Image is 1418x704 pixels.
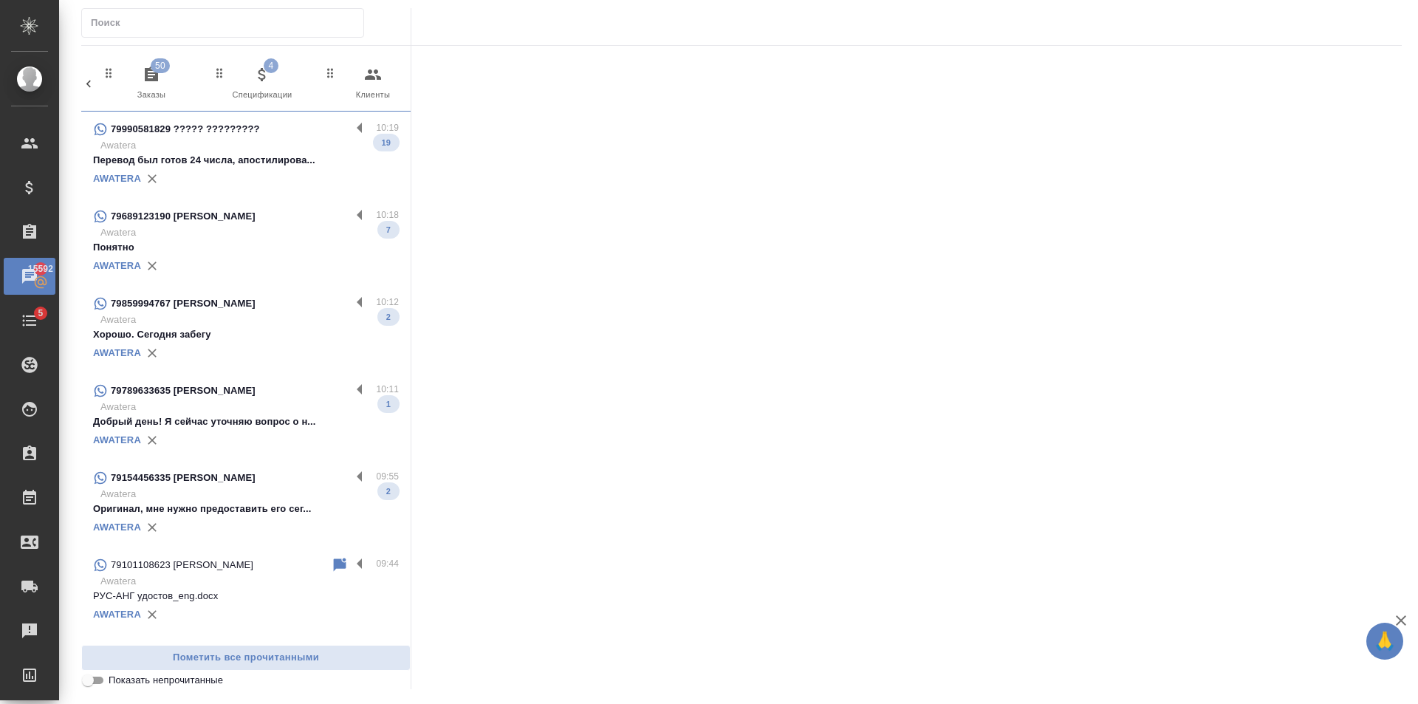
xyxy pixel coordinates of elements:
[93,522,141,533] a: AWATERA
[100,225,399,240] p: Awatera
[81,199,411,286] div: 79689123190 [PERSON_NAME]10:18AwateraПонятно7AWATERA
[93,609,141,620] a: AWATERA
[93,589,399,604] p: РУС-АНГ удостов_eng.docx
[102,66,116,80] svg: Зажми и перетащи, чтобы поменять порядок вкладок
[264,58,278,73] span: 4
[213,66,312,102] span: Спецификации
[81,112,411,199] div: 79990581829 ????? ?????????10:19AwateraПеревод был готов 24 числа, апостилирова...19AWATERA
[111,471,256,485] p: 79154456335 [PERSON_NAME]
[331,556,349,574] div: Пометить непрочитанным
[81,645,411,671] button: Пометить все прочитанными
[100,138,399,153] p: Awatera
[141,604,163,626] button: Удалить привязку
[93,260,141,271] a: AWATERA
[323,66,338,80] svg: Зажми и перетащи, чтобы поменять порядок вкладок
[19,262,62,276] span: 15592
[111,383,256,398] p: 79789633635 [PERSON_NAME]
[376,295,399,310] p: 10:12
[377,484,400,499] span: 2
[93,173,141,184] a: AWATERA
[100,487,399,502] p: Awatera
[376,643,399,658] p: 09:36
[29,306,52,321] span: 5
[93,414,399,429] p: Добрый день! Я сейчас уточняю вопрос о н...
[100,574,399,589] p: Awatera
[213,66,227,80] svg: Зажми и перетащи, чтобы поменять порядок вкладок
[91,13,363,33] input: Поиск
[93,434,141,445] a: AWATERA
[81,460,411,547] div: 79154456335 [PERSON_NAME]09:55AwateraОригинал, мне нужно предоставить его сег...2AWATERA
[100,400,399,414] p: Awatera
[100,312,399,327] p: Awatera
[4,258,55,295] a: 15592
[93,240,399,255] p: Понятно
[141,342,163,364] button: Удалить привязку
[89,649,403,666] span: Пометить все прочитанными
[323,66,422,102] span: Клиенты
[102,66,201,102] span: Заказы
[93,327,399,342] p: Хорошо. Сегодня забегу
[81,286,411,373] div: 79859994767 [PERSON_NAME]10:12AwateraХорошо. Сегодня забегу2AWATERA
[141,168,163,190] button: Удалить привязку
[111,558,253,573] p: 79101108623 [PERSON_NAME]
[4,302,55,339] a: 5
[377,222,400,237] span: 7
[377,310,400,324] span: 2
[373,135,400,150] span: 19
[81,373,411,460] div: 79789633635 [PERSON_NAME]10:11AwateraДобрый день! Я сейчас уточняю вопрос о н...1AWATERA
[376,120,399,135] p: 10:19
[81,547,411,635] div: 79101108623 [PERSON_NAME]09:44AwateraРУС-АНГ удостов_eng.docxAWATERA
[377,397,400,411] span: 1
[151,58,170,73] span: 50
[376,208,399,222] p: 10:18
[111,209,256,224] p: 79689123190 [PERSON_NAME]
[93,502,399,516] p: Оригинал, мне нужно предоставить его сег...
[376,556,399,571] p: 09:44
[1372,626,1397,657] span: 🙏
[376,469,399,484] p: 09:55
[141,255,163,277] button: Удалить привязку
[141,516,163,539] button: Удалить привязку
[1366,623,1403,660] button: 🙏
[109,673,223,688] span: Показать непрочитанные
[111,296,256,311] p: 79859994767 [PERSON_NAME]
[376,382,399,397] p: 10:11
[93,347,141,358] a: AWATERA
[111,122,260,137] p: 79990581829 ????? ?????????
[141,429,163,451] button: Удалить привязку
[93,153,399,168] p: Перевод был готов 24 числа, апостилирова...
